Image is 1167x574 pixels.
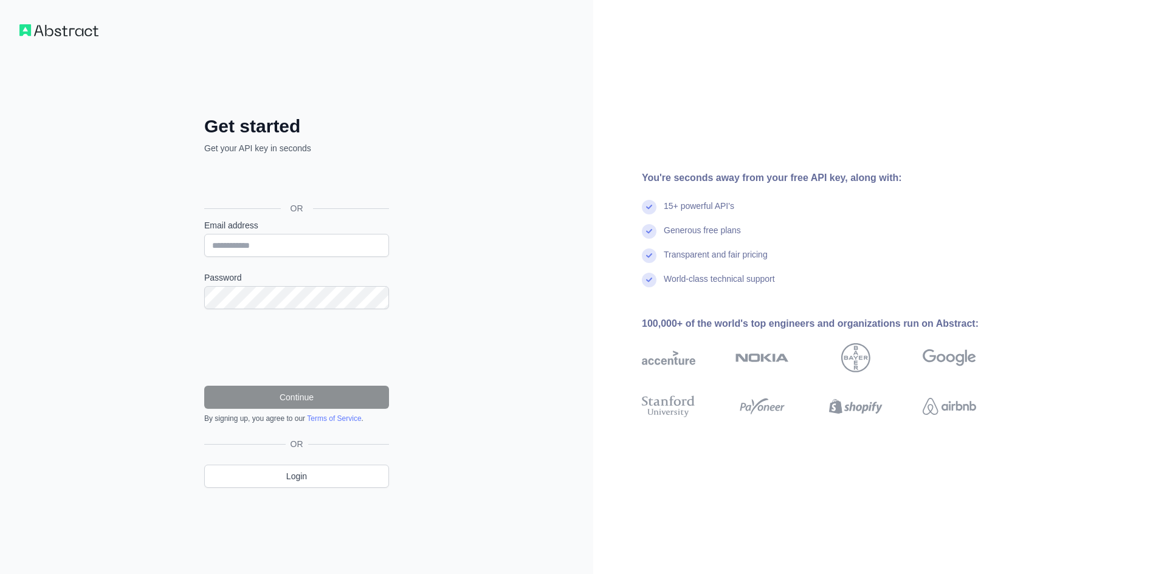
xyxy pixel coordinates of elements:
[204,386,389,409] button: Continue
[664,224,741,248] div: Generous free plans
[286,438,308,450] span: OR
[642,171,1015,185] div: You're seconds away from your free API key, along with:
[204,414,389,423] div: By signing up, you agree to our .
[735,343,789,372] img: nokia
[204,272,389,284] label: Password
[204,324,389,371] iframe: reCAPTCHA
[841,343,870,372] img: bayer
[642,200,656,214] img: check mark
[642,343,695,372] img: accenture
[664,273,775,297] div: World-class technical support
[19,24,98,36] img: Workflow
[642,273,656,287] img: check mark
[735,393,789,420] img: payoneer
[664,248,768,273] div: Transparent and fair pricing
[642,393,695,420] img: stanford university
[642,248,656,263] img: check mark
[281,202,313,214] span: OR
[923,343,976,372] img: google
[204,465,389,488] a: Login
[204,142,389,154] p: Get your API key in seconds
[307,414,361,423] a: Terms of Service
[664,200,734,224] div: 15+ powerful API's
[204,219,389,231] label: Email address
[642,316,1015,331] div: 100,000+ of the world's top engineers and organizations run on Abstract:
[642,224,656,239] img: check mark
[923,393,976,420] img: airbnb
[204,115,389,137] h2: Get started
[198,168,393,194] iframe: Botão "Fazer login com o Google"
[829,393,883,420] img: shopify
